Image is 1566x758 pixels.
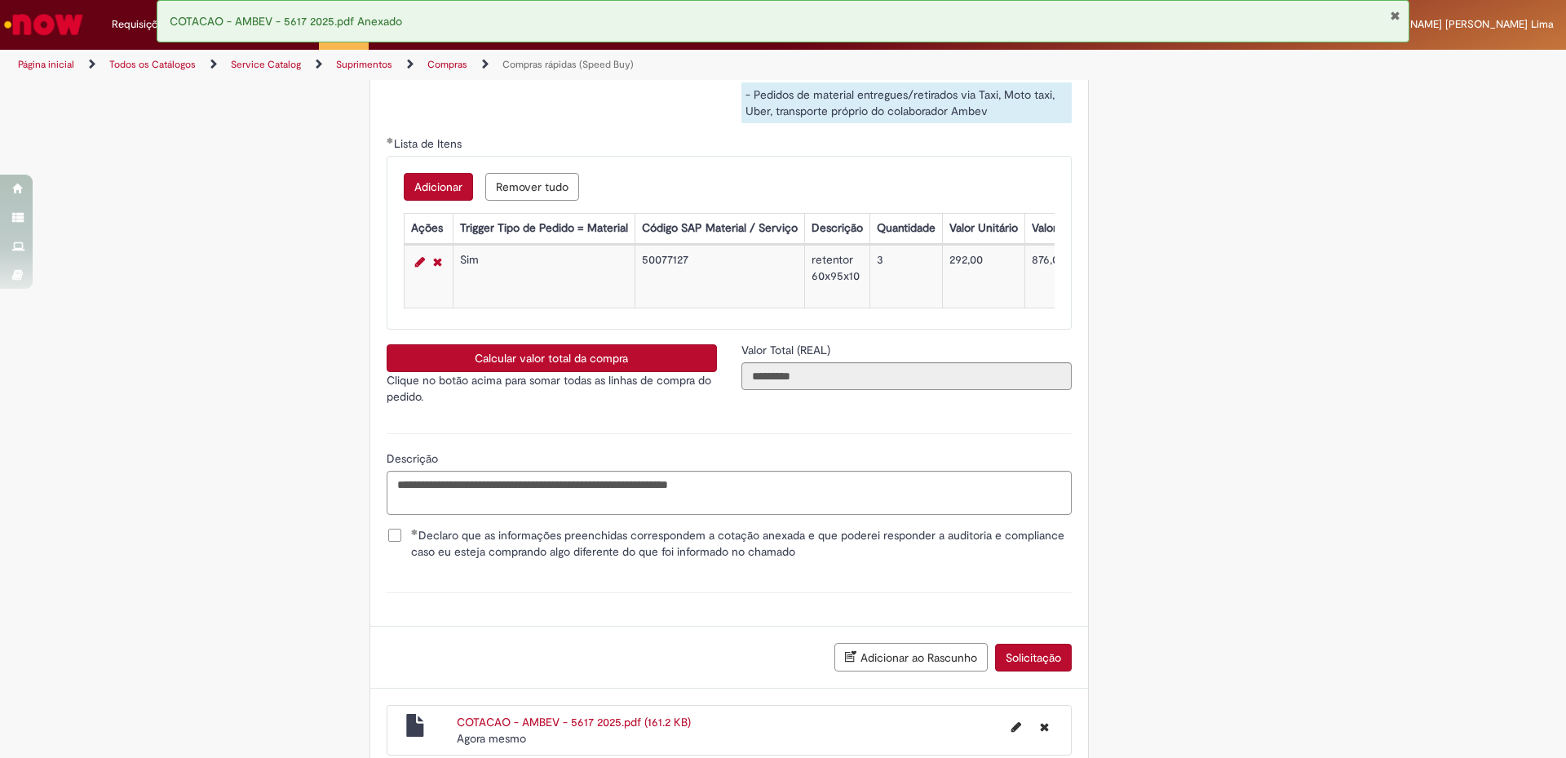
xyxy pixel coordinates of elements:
a: Remover linha 1 [429,252,446,272]
a: Editar Linha 1 [411,252,429,272]
td: retentor 60x95x10 [804,246,869,308]
span: Obrigatório Preenchido [411,529,418,535]
a: Página inicial [18,58,74,71]
th: Código SAP Material / Serviço [635,214,804,244]
button: Add a row for Lista de Itens [404,173,473,201]
a: Compras [427,58,467,71]
td: 50077127 [635,246,804,308]
span: Requisições [112,16,169,33]
button: Adicionar ao Rascunho [834,643,988,672]
button: Fechar Notificação [1390,9,1400,22]
span: Agora mesmo [457,731,526,746]
th: Valor Unitário [942,214,1024,244]
th: Valor Total Moeda [1024,214,1129,244]
button: Solicitação [995,644,1072,672]
span: [PERSON_NAME] [PERSON_NAME] Lima [1360,17,1554,31]
button: Calcular valor total da compra [387,344,717,372]
td: 3 [869,246,942,308]
span: Declaro que as informações preenchidas correspondem a cotação anexada e que poderei responder a a... [411,527,1072,560]
span: Lista de Itens [394,136,465,151]
a: Service Catalog [231,58,301,71]
time: 28/08/2025 08:47:29 [457,731,526,746]
th: Ações [404,214,453,244]
th: Trigger Tipo de Pedido = Material [453,214,635,244]
td: 876,00 [1024,246,1129,308]
span: Somente leitura - Valor Total (REAL) [741,343,834,357]
img: ServiceNow [2,8,86,41]
a: Compras rápidas (Speed Buy) [502,58,634,71]
button: Remove all rows for Lista de Itens [485,173,579,201]
button: Editar nome de arquivo COTACAO - AMBEV - 5617 2025.pdf [1002,714,1031,740]
a: Todos os Catálogos [109,58,196,71]
button: Excluir COTACAO - AMBEV - 5617 2025.pdf [1030,714,1059,740]
span: Descrição [387,451,441,466]
input: Valor Total (REAL) [741,362,1072,390]
label: Somente leitura - Valor Total (REAL) [741,342,834,358]
th: Descrição [804,214,869,244]
th: Quantidade [869,214,942,244]
div: - Pedidos de material entregues/retirados via Taxi, Moto taxi, Uber, transporte próprio do colabo... [741,82,1072,123]
span: COTACAO - AMBEV - 5617 2025.pdf Anexado [170,14,402,29]
a: Suprimentos [336,58,392,71]
td: Sim [453,246,635,308]
p: Clique no botão acima para somar todas as linhas de compra do pedido. [387,372,717,405]
ul: Trilhas de página [12,50,1032,80]
a: COTACAO - AMBEV - 5617 2025.pdf (161.2 KB) [457,715,691,729]
span: Obrigatório Preenchido [387,137,394,144]
td: 292,00 [942,246,1024,308]
textarea: Descrição [387,471,1072,515]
